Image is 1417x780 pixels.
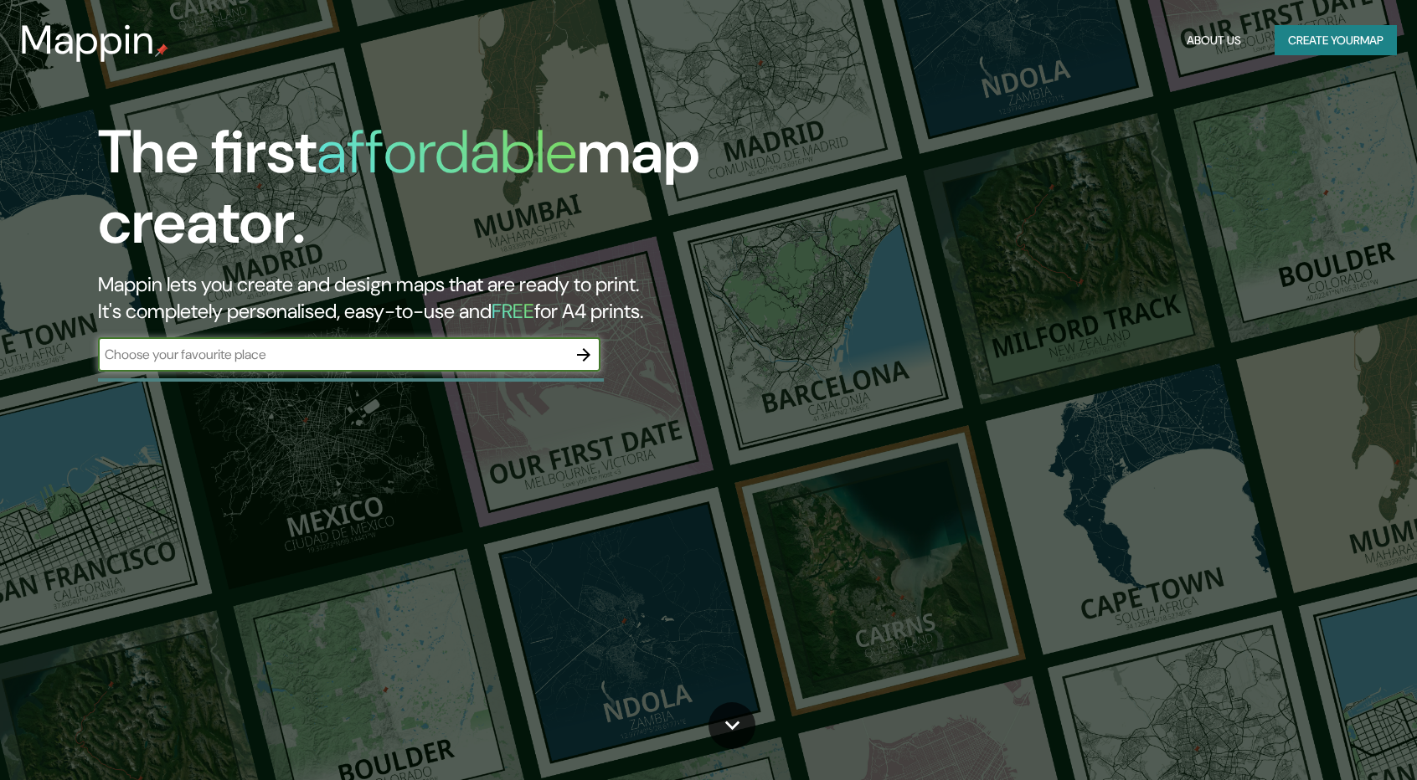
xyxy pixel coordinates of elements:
img: mappin-pin [155,44,168,57]
h3: Mappin [20,17,155,64]
h1: affordable [317,113,577,191]
h2: Mappin lets you create and design maps that are ready to print. It's completely personalised, eas... [98,271,806,325]
input: Choose your favourite place [98,345,567,364]
button: Create yourmap [1275,25,1397,56]
button: About Us [1180,25,1248,56]
h5: FREE [492,298,534,324]
h1: The first map creator. [98,117,806,271]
